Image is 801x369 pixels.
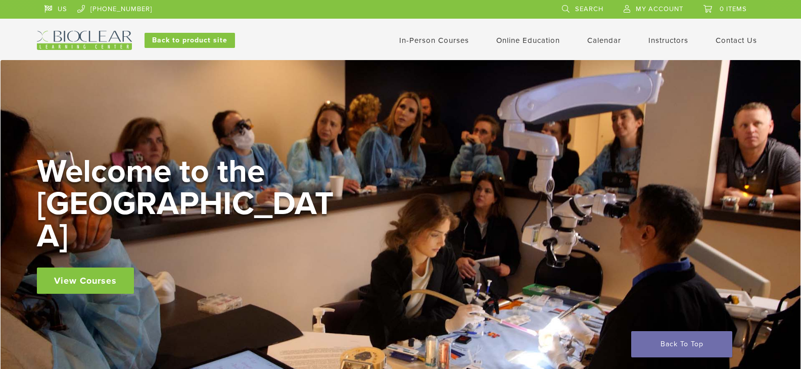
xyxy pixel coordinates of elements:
a: View Courses [37,268,134,294]
a: Online Education [496,36,560,45]
span: 0 items [720,5,747,13]
a: Back To Top [631,331,732,357]
img: Bioclear [37,31,132,50]
a: Back to product site [145,33,235,48]
a: In-Person Courses [399,36,469,45]
span: My Account [636,5,683,13]
h2: Welcome to the [GEOGRAPHIC_DATA] [37,155,340,252]
span: Search [575,5,603,13]
a: Instructors [648,36,688,45]
a: Calendar [587,36,621,45]
a: Contact Us [716,36,757,45]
